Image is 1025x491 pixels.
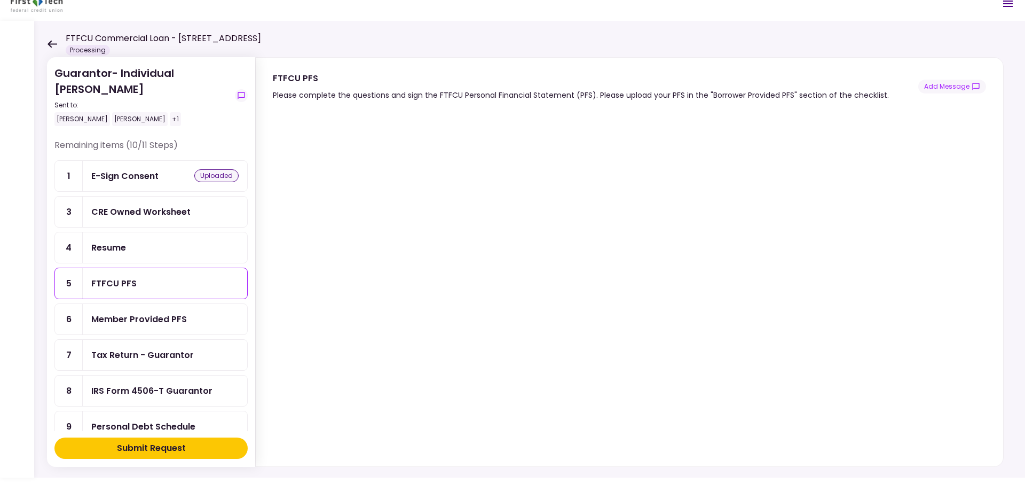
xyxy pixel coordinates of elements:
div: 4 [55,232,83,263]
button: Submit Request [54,438,248,459]
a: 3CRE Owned Worksheet [54,196,248,228]
div: 5 [55,268,83,299]
div: 7 [55,340,83,370]
div: Remaining items (10/11 Steps) [54,139,248,160]
div: CRE Owned Worksheet [91,205,191,219]
div: Sent to: [54,100,231,110]
div: FTFCU PFS [273,72,889,85]
h1: FTFCU Commercial Loan - [STREET_ADDRESS] [66,32,261,45]
div: E-Sign Consent [91,169,159,183]
div: Personal Debt Schedule [91,420,195,433]
div: 3 [55,197,83,227]
a: 4Resume [54,232,248,263]
div: [PERSON_NAME] [112,112,168,126]
div: 8 [55,376,83,406]
div: Guarantor- Individual [PERSON_NAME] [54,65,231,126]
a: 6Member Provided PFS [54,303,248,335]
div: FTFCU PFS [91,277,137,290]
div: +1 [170,112,181,126]
a: 5FTFCU PFS [54,268,248,299]
div: Processing [66,45,110,56]
div: IRS Form 4506-T Guarantor [91,384,212,398]
div: Member Provided PFS [91,313,187,326]
a: 9Personal Debt Schedule [54,411,248,442]
iframe: jotform-iframe [273,119,984,462]
div: 9 [55,411,83,442]
div: [PERSON_NAME] [54,112,110,126]
div: Tax Return - Guarantor [91,348,194,362]
div: Please complete the questions and sign the FTFCU Personal Financial Statement (PFS). Please uploa... [273,89,889,102]
a: 1E-Sign Consentuploaded [54,160,248,192]
div: uploaded [194,169,239,182]
div: 1 [55,161,83,191]
div: Submit Request [117,442,186,455]
button: show-messages [235,89,248,102]
a: 7Tax Return - Guarantor [54,339,248,371]
button: show-messages [918,80,986,93]
div: FTFCU PFSPlease complete the questions and sign the FTFCU Personal Financial Statement (PFS). Ple... [255,57,1004,467]
div: Resume [91,241,126,254]
div: 6 [55,304,83,334]
a: 8IRS Form 4506-T Guarantor [54,375,248,407]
